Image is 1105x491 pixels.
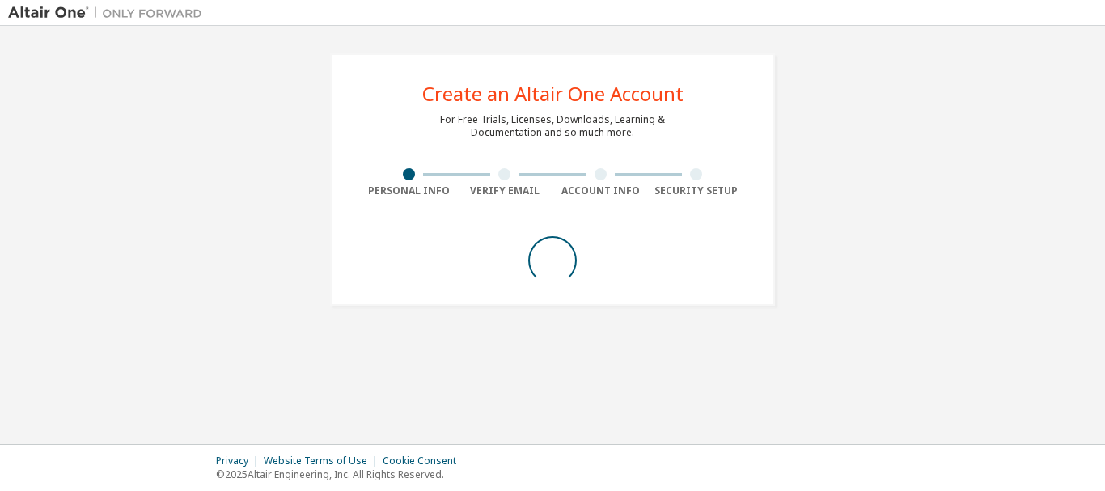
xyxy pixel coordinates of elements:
[216,468,466,481] p: © 2025 Altair Engineering, Inc. All Rights Reserved.
[552,184,649,197] div: Account Info
[440,113,665,139] div: For Free Trials, Licenses, Downloads, Learning & Documentation and so much more.
[264,455,383,468] div: Website Terms of Use
[457,184,553,197] div: Verify Email
[383,455,466,468] div: Cookie Consent
[361,184,457,197] div: Personal Info
[649,184,745,197] div: Security Setup
[8,5,210,21] img: Altair One
[422,84,684,104] div: Create an Altair One Account
[216,455,264,468] div: Privacy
